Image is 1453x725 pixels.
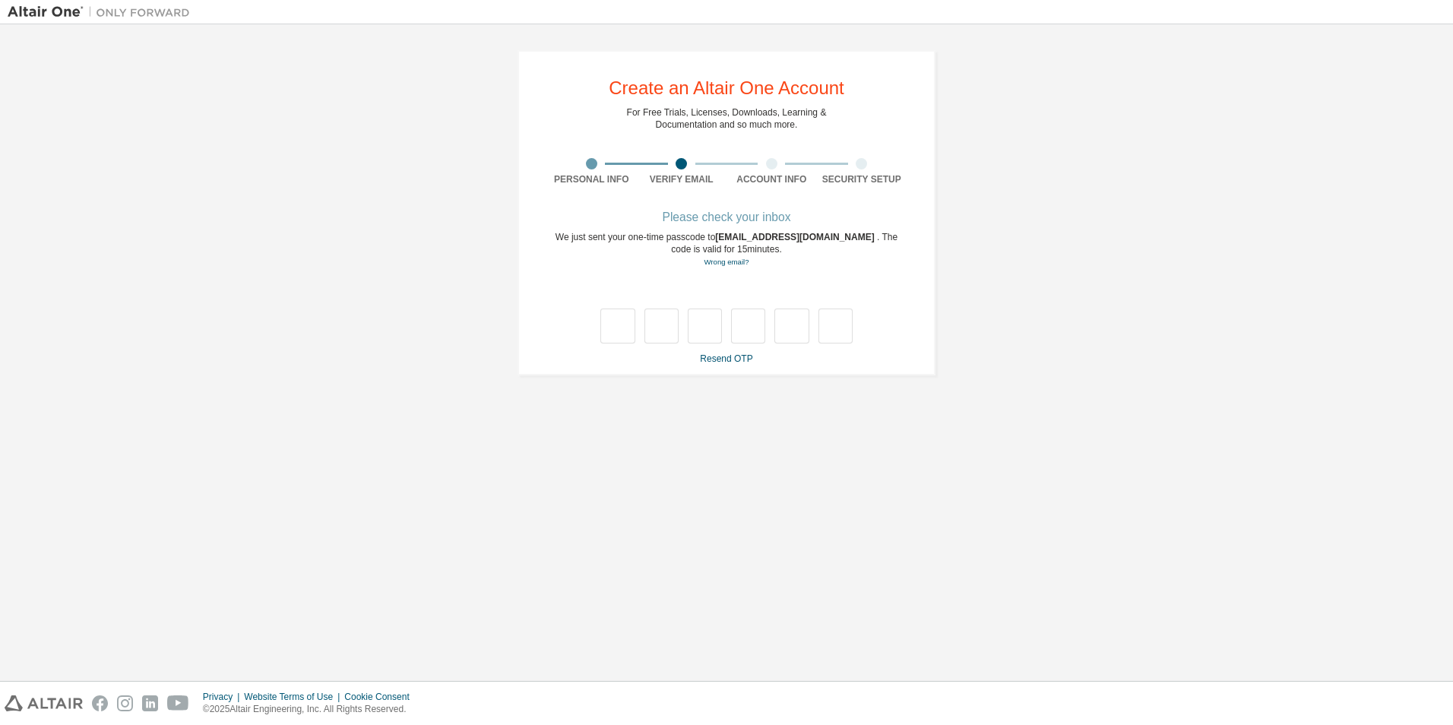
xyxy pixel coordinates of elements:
[142,695,158,711] img: linkedin.svg
[715,232,877,242] span: [EMAIL_ADDRESS][DOMAIN_NAME]
[244,691,344,703] div: Website Terms of Use
[726,173,817,185] div: Account Info
[203,691,244,703] div: Privacy
[627,106,827,131] div: For Free Trials, Licenses, Downloads, Learning & Documentation and so much more.
[546,213,907,222] div: Please check your inbox
[700,353,752,364] a: Resend OTP
[609,79,844,97] div: Create an Altair One Account
[704,258,749,266] a: Go back to the registration form
[5,695,83,711] img: altair_logo.svg
[203,703,419,716] p: © 2025 Altair Engineering, Inc. All Rights Reserved.
[546,173,637,185] div: Personal Info
[344,691,418,703] div: Cookie Consent
[637,173,727,185] div: Verify Email
[8,5,198,20] img: Altair One
[117,695,133,711] img: instagram.svg
[92,695,108,711] img: facebook.svg
[546,231,907,268] div: We just sent your one-time passcode to . The code is valid for 15 minutes.
[167,695,189,711] img: youtube.svg
[817,173,907,185] div: Security Setup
